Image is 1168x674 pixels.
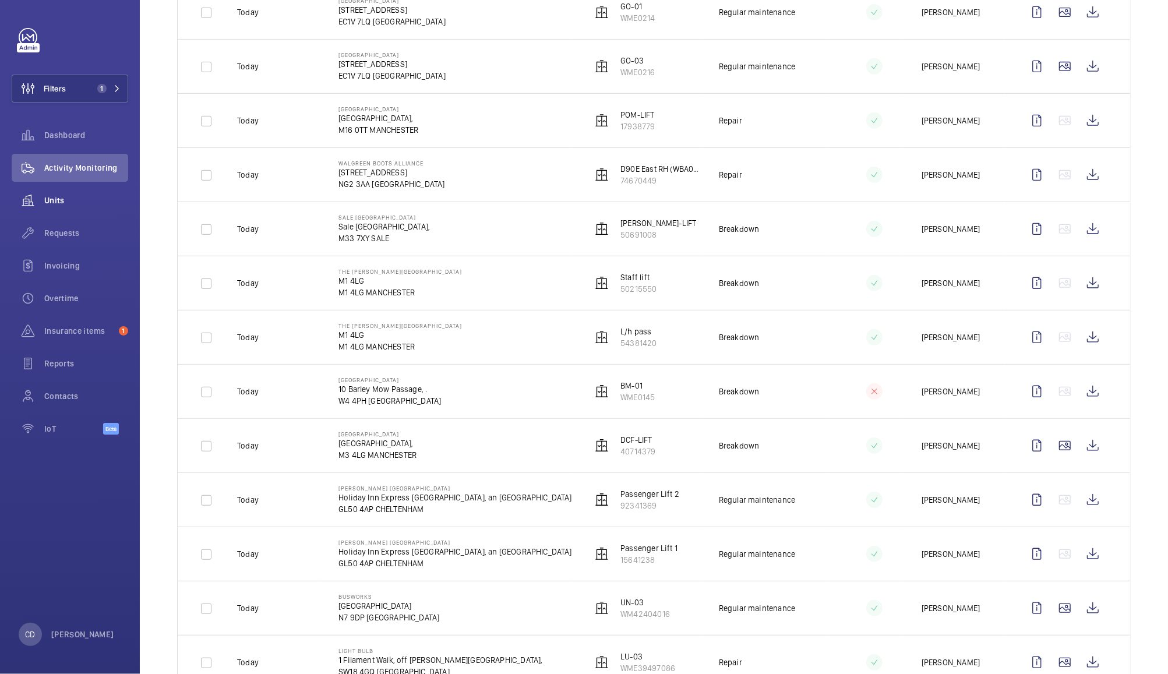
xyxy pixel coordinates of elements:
[620,1,655,12] p: GO-01
[25,629,35,640] p: CD
[922,223,980,235] p: [PERSON_NAME]
[338,58,446,70] p: [STREET_ADDRESS]
[44,129,128,141] span: Dashboard
[595,222,609,236] img: elevator.svg
[338,593,439,600] p: Busworks
[44,390,128,402] span: Contacts
[595,168,609,182] img: elevator.svg
[44,260,128,271] span: Invoicing
[119,326,128,336] span: 1
[338,654,542,666] p: 1 Filament Walk, off [PERSON_NAME][GEOGRAPHIC_DATA],
[922,6,980,18] p: [PERSON_NAME]
[44,325,114,337] span: Insurance items
[719,277,760,289] p: Breakdown
[719,169,742,181] p: Repair
[338,287,462,298] p: M1 4LG MANCHESTER
[338,124,418,136] p: M16 0TT MANCHESTER
[620,55,655,66] p: GO-03
[338,51,446,58] p: [GEOGRAPHIC_DATA]
[620,12,655,24] p: WME0214
[338,612,439,623] p: N7 9DP [GEOGRAPHIC_DATA]
[44,292,128,304] span: Overtime
[922,169,980,181] p: [PERSON_NAME]
[595,5,609,19] img: elevator.svg
[338,546,572,557] p: Holiday Inn Express [GEOGRAPHIC_DATA], an [GEOGRAPHIC_DATA]
[620,446,655,457] p: 40714379
[237,277,259,289] p: Today
[338,437,417,449] p: [GEOGRAPHIC_DATA],
[338,383,441,395] p: 10 Barley Mow Passage, .
[595,276,609,290] img: elevator.svg
[237,494,259,506] p: Today
[719,440,760,451] p: Breakdown
[719,115,742,126] p: Repair
[922,61,980,72] p: [PERSON_NAME]
[620,271,657,283] p: Staff lift
[620,121,655,132] p: 17938779
[719,548,795,560] p: Regular maintenance
[620,163,700,175] p: D90E East RH (WBA03422) No 172
[338,4,446,16] p: [STREET_ADDRESS]
[44,227,128,239] span: Requests
[338,268,462,275] p: The [PERSON_NAME][GEOGRAPHIC_DATA]
[237,223,259,235] p: Today
[237,657,259,668] p: Today
[338,539,572,546] p: [PERSON_NAME] [GEOGRAPHIC_DATA]
[338,16,446,27] p: EC1V 7LQ [GEOGRAPHIC_DATA]
[338,105,418,112] p: [GEOGRAPHIC_DATA]
[595,493,609,507] img: elevator.svg
[338,232,430,244] p: M33 7XY SALE
[44,162,128,174] span: Activity Monitoring
[338,557,572,569] p: GL50 4AP CHELTENHAM
[97,84,107,93] span: 1
[595,384,609,398] img: elevator.svg
[922,277,980,289] p: [PERSON_NAME]
[338,341,462,352] p: M1 4LG MANCHESTER
[595,114,609,128] img: elevator.svg
[338,449,417,461] p: M3 4LG MANCHESTER
[922,440,980,451] p: [PERSON_NAME]
[620,500,679,511] p: 92341369
[620,651,675,662] p: LU-03
[719,657,742,668] p: Repair
[237,6,259,18] p: Today
[44,83,66,94] span: Filters
[922,602,980,614] p: [PERSON_NAME]
[338,430,417,437] p: [GEOGRAPHIC_DATA]
[620,434,655,446] p: DCF-LIFT
[338,112,418,124] p: [GEOGRAPHIC_DATA],
[51,629,114,640] p: [PERSON_NAME]
[922,548,980,560] p: [PERSON_NAME]
[338,275,462,287] p: M1 4LG
[620,554,677,566] p: 15641238
[44,358,128,369] span: Reports
[237,115,259,126] p: Today
[44,423,103,435] span: IoT
[103,423,119,435] span: Beta
[620,380,655,391] p: BM-01
[620,337,657,349] p: 54381420
[620,217,696,229] p: [PERSON_NAME]-LIFT
[338,600,439,612] p: [GEOGRAPHIC_DATA]
[595,655,609,669] img: elevator.svg
[338,376,441,383] p: [GEOGRAPHIC_DATA]
[719,331,760,343] p: Breakdown
[237,602,259,614] p: Today
[44,195,128,206] span: Units
[719,386,760,397] p: Breakdown
[922,386,980,397] p: [PERSON_NAME]
[237,61,259,72] p: Today
[620,326,657,337] p: L/h pass
[719,6,795,18] p: Regular maintenance
[595,330,609,344] img: elevator.svg
[620,597,670,608] p: UN-03
[620,283,657,295] p: 50215550
[922,494,980,506] p: [PERSON_NAME]
[620,608,670,620] p: WM42404016
[922,657,980,668] p: [PERSON_NAME]
[338,160,445,167] p: Walgreen Boots Alliance
[12,75,128,103] button: Filters1
[338,322,462,329] p: The [PERSON_NAME][GEOGRAPHIC_DATA]
[237,548,259,560] p: Today
[338,485,572,492] p: [PERSON_NAME] [GEOGRAPHIC_DATA]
